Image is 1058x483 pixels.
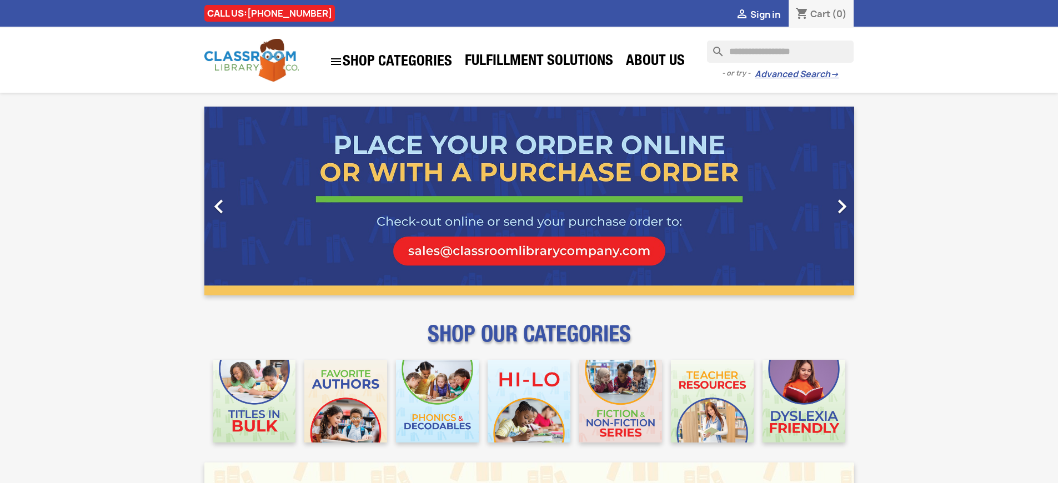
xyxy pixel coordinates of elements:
input: Search [707,41,854,63]
span: (0) [832,8,847,20]
a: About Us [620,51,690,73]
i:  [205,193,233,220]
img: CLC_Fiction_Nonfiction_Mobile.jpg [579,360,662,442]
i:  [828,193,856,220]
img: CLC_Favorite_Authors_Mobile.jpg [304,360,387,442]
a: Next [756,107,854,295]
i: search [707,41,720,54]
img: CLC_Teacher_Resources_Mobile.jpg [671,360,754,442]
ul: Carousel container [204,107,854,295]
span: Sign in [750,8,780,21]
a:  Sign in [735,8,780,21]
img: CLC_Dyslexia_Mobile.jpg [763,360,845,442]
span: - or try - [722,68,755,79]
img: CLC_Phonics_And_Decodables_Mobile.jpg [396,360,479,442]
a: Advanced Search→ [755,69,839,80]
a: Fulfillment Solutions [459,51,619,73]
a: SHOP CATEGORIES [324,49,458,74]
div: CALL US: [204,5,335,22]
span: Cart [810,8,830,20]
img: CLC_Bulk_Mobile.jpg [213,360,296,442]
span: → [830,69,839,80]
i:  [329,55,343,68]
a: [PHONE_NUMBER] [247,7,332,19]
i: shopping_cart [795,8,809,21]
a: Previous [204,107,302,295]
img: Classroom Library Company [204,39,299,82]
p: SHOP OUR CATEGORIES [204,331,854,351]
i:  [735,8,749,22]
img: CLC_HiLo_Mobile.jpg [488,360,570,442]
